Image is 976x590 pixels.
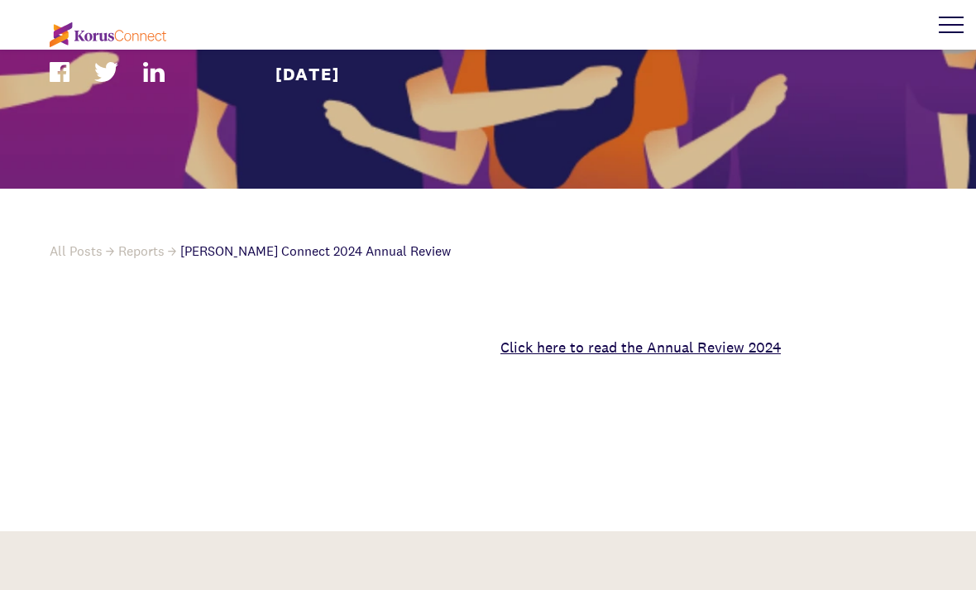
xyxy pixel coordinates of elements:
[50,242,118,260] a: All Posts
[143,62,165,82] img: LinkedIn Icon
[94,62,118,82] img: Twitter Icon
[50,22,166,47] img: korus-connect%2Fc5177985-88d5-491d-9cd7-4a1febad1357_logo.svg
[180,242,451,260] span: [PERSON_NAME] Connect 2024 Annual Review
[50,62,69,82] img: Facebook Icon
[118,242,180,260] a: Reports
[275,62,476,86] div: [DATE]
[500,338,781,357] a: Click here to read the Annual Review 2024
